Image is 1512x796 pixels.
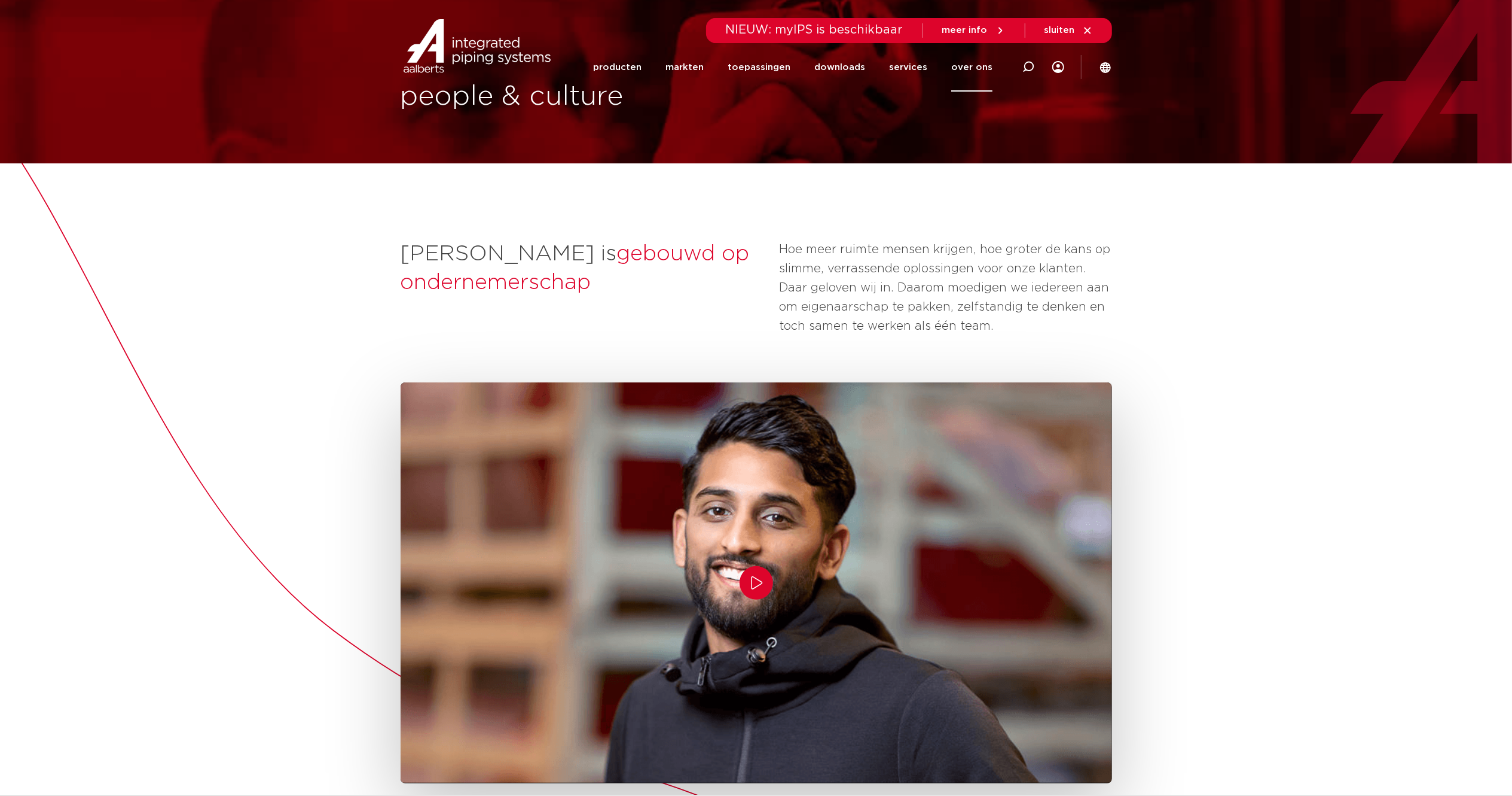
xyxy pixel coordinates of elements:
[942,25,1006,36] a: meer info
[726,24,903,36] span: NIEUW: myIPS is beschikbaar
[814,43,865,92] a: downloads
[401,78,750,116] h1: people & culture
[593,43,992,92] nav: Menu
[951,43,992,92] a: over ons
[942,26,988,35] span: meer info
[780,240,1112,336] p: Hoe meer ruimte mensen krijgen, hoe groter de kans op slimme, verrassende oplossingen voor onze k...
[1052,43,1064,92] div: my IPS
[401,243,750,293] span: gebouwd op ondernemerschap
[728,43,790,92] a: toepassingen
[889,43,927,92] a: services
[740,566,773,600] button: Play/Pause
[401,240,768,297] h2: [PERSON_NAME] is
[593,43,642,92] a: producten
[1044,26,1075,35] span: sluiten
[665,43,704,92] a: markten
[1044,25,1093,36] a: sluiten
